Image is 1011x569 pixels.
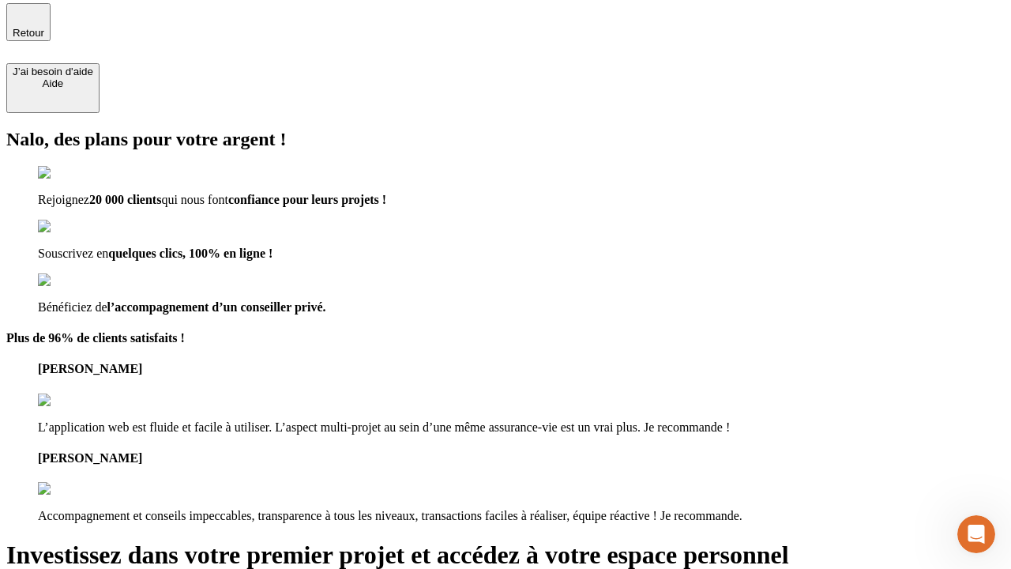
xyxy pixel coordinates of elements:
[38,220,106,234] img: checkmark
[89,193,162,206] span: 20 000 clients
[38,420,1005,435] p: L’application web est fluide et facile à utiliser. L’aspect multi-projet au sein d’une même assur...
[38,300,107,314] span: Bénéficiez de
[6,63,100,113] button: J’ai besoin d'aideAide
[13,66,93,77] div: J’ai besoin d'aide
[6,331,1005,345] h4: Plus de 96% de clients satisfaits !
[38,394,116,408] img: reviews stars
[38,509,1005,523] p: Accompagnement et conseils impeccables, transparence à tous les niveaux, transactions faciles à r...
[161,193,227,206] span: qui nous font
[6,129,1005,150] h2: Nalo, des plans pour votre argent !
[107,300,326,314] span: l’accompagnement d’un conseiller privé.
[6,3,51,41] button: Retour
[38,451,1005,465] h4: [PERSON_NAME]
[38,362,1005,376] h4: [PERSON_NAME]
[38,273,106,288] img: checkmark
[38,247,108,260] span: Souscrivez en
[957,515,995,553] iframe: Intercom live chat
[38,166,106,180] img: checkmark
[38,482,116,496] img: reviews stars
[108,247,272,260] span: quelques clics, 100% en ligne !
[228,193,386,206] span: confiance pour leurs projets !
[13,77,93,89] div: Aide
[38,193,89,206] span: Rejoignez
[13,27,44,39] span: Retour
